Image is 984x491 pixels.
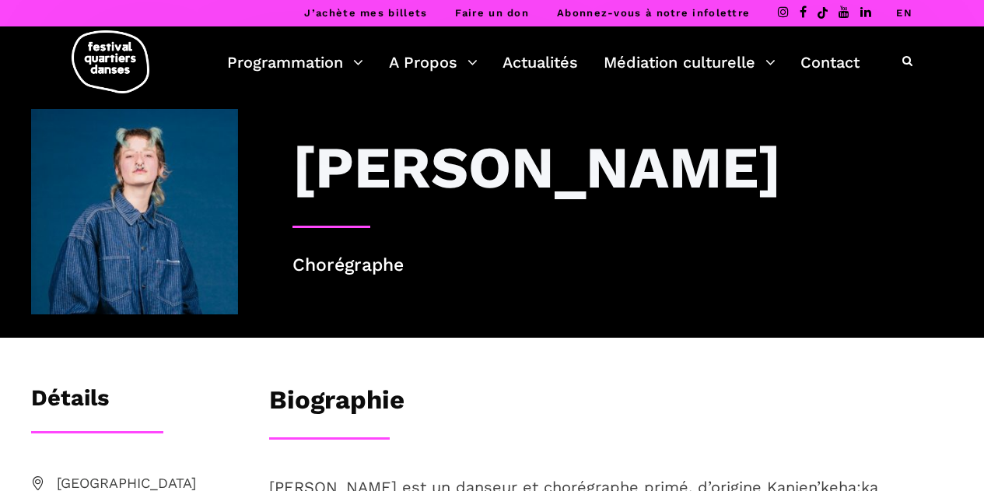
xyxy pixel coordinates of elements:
a: EN [896,7,912,19]
a: Médiation culturelle [604,49,776,75]
img: logo-fqd-med [72,30,149,93]
a: J’achète mes billets [304,7,427,19]
h3: Biographie [269,384,404,423]
a: Abonnez-vous à notre infolettre [557,7,750,19]
a: Actualités [503,49,578,75]
h3: [PERSON_NAME] [292,132,781,202]
h3: Détails [31,384,109,423]
a: Contact [800,49,860,75]
a: Programmation [227,49,363,75]
p: Chorégraphe [292,251,953,280]
a: Faire un don [455,7,529,19]
img: Copie de photo_anthonypelli – marshall diabo [31,109,238,314]
a: A Propos [389,49,478,75]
